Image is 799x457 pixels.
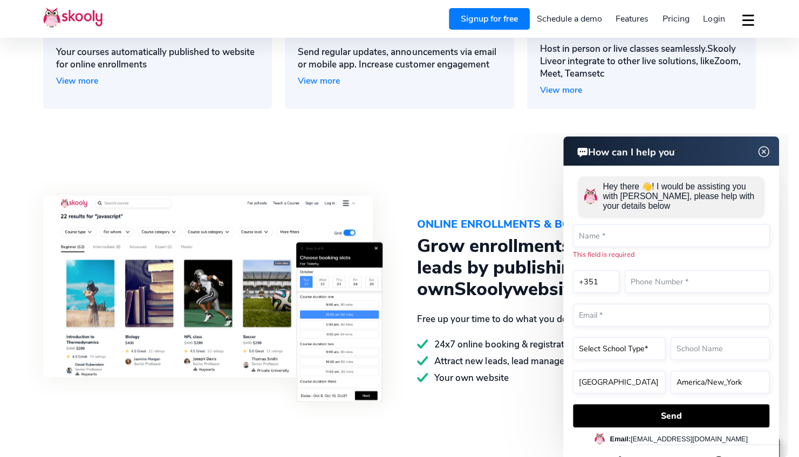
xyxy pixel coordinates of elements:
[696,10,732,28] a: Login
[417,338,756,351] div: 24x7 online booking & registrations
[609,10,655,28] a: Features
[663,13,689,25] span: Pricing
[417,355,756,367] div: Attract new leads, lead management
[703,13,725,25] span: Login
[449,8,530,30] a: Signup for free
[540,55,741,80] span: Zoom, Meet, Teams
[56,75,98,87] span: View more
[740,8,756,32] button: dropdown menu
[56,25,259,41] div: Website & Online Enrollments
[417,372,756,384] div: Your own website
[655,10,696,28] a: Pricing
[540,43,736,67] span: Skooly Live
[530,10,609,28] a: Schedule a demo
[417,235,756,300] div: Grow enrollments by attracting new leads by publishing your own website
[298,25,501,41] div: Communication
[43,195,383,402] img: online-enrollments-and-bookings-skooly
[417,214,756,235] div: ONLINE ENROLLMENTS & BOOKINGS
[540,43,743,80] div: Host in person or live classes seamlessly. or integrate to other live solutions, like etc
[43,7,103,28] img: Skooly
[540,84,582,96] span: View more
[454,277,513,302] span: Skooly
[298,75,340,87] span: View more
[298,46,501,71] div: Send regular updates, announcements via email or mobile app. Increase customer engagement
[56,46,259,71] div: Your courses automatically published to website for online enrollments
[417,313,756,325] div: Free up your time to do what you do best, and automate leads, registrations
